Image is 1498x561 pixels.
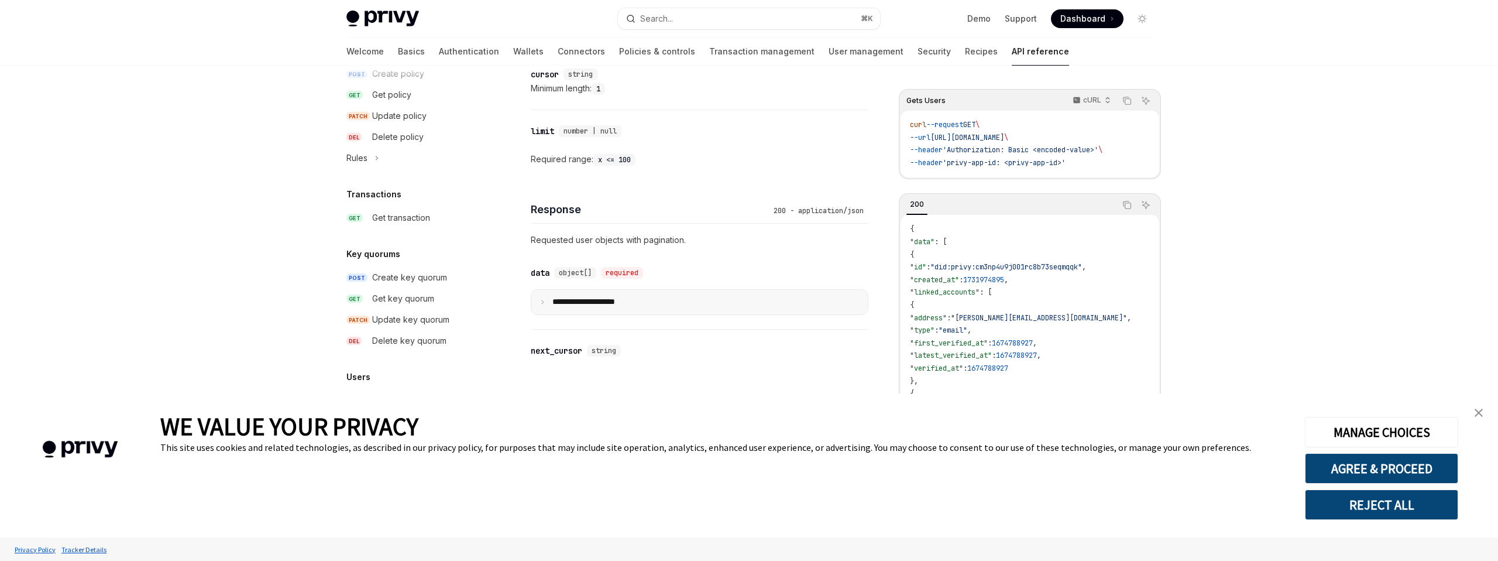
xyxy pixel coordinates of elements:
a: User management [829,37,903,66]
span: : [963,363,967,372]
span: string [568,70,593,79]
span: \ [975,120,980,129]
div: next_cursor [531,345,582,357]
a: DELDelete policy [337,126,487,148]
a: Connectors [558,37,605,66]
span: : [959,275,963,284]
a: Support [1005,13,1037,25]
span: , [1004,275,1008,284]
span: : [992,351,996,360]
button: AGREE & PROCEED [1305,453,1458,484]
a: PATCHUpdate key quorum [337,309,487,330]
button: Copy the contents from the code block [1119,93,1135,108]
button: Open search [618,8,880,29]
a: Welcome [346,37,384,66]
button: MANAGE CHOICES [1305,417,1458,447]
div: Delete policy [372,130,424,144]
span: "email" [939,326,967,335]
span: , [1033,338,1037,347]
span: "type" [910,326,934,335]
div: Create key quorum [372,271,447,285]
span: PATCH [346,316,370,324]
span: number | null [564,126,617,136]
a: Authentication [439,37,499,66]
span: PATCH [346,112,370,121]
span: "address" [910,313,947,322]
p: cURL [1083,95,1101,105]
div: Minimum length: [531,81,868,95]
code: x <= 100 [593,154,635,166]
p: Requested user objects with pagination. [531,233,868,247]
a: Basics [398,37,425,66]
span: "[PERSON_NAME][EMAIL_ADDRESS][DOMAIN_NAME]" [951,313,1127,322]
h5: Key quorums [346,247,400,261]
div: Rules [346,151,367,165]
button: Copy the contents from the code block [1119,197,1135,213]
span: { [910,389,914,398]
span: [URL][DOMAIN_NAME] [930,132,1004,142]
span: POST [346,273,367,282]
span: GET [346,214,363,223]
button: Ask AI [1138,93,1153,108]
span: object[] [559,268,592,278]
span: "id" [910,262,926,272]
span: 1731974895 [963,275,1004,284]
span: Dashboard [1060,13,1105,25]
span: --url [910,132,930,142]
div: limit [531,125,554,137]
span: : [926,262,930,272]
span: Gets Users [906,96,946,105]
img: close banner [1475,409,1483,417]
span: GET [963,120,975,129]
span: GET [346,91,363,100]
a: API reference [1012,37,1069,66]
span: string [592,346,616,355]
img: light logo [346,11,419,27]
h5: Users [346,370,370,384]
span: : [988,338,992,347]
a: Wallets [513,37,544,66]
span: "verified_at" [910,363,963,372]
a: Policies & controls [619,37,695,66]
span: "first_verified_at" [910,338,988,347]
a: Tracker Details [59,539,109,560]
a: GETGet key quorum [337,288,487,309]
span: , [1037,351,1041,360]
img: company logo [18,424,143,475]
div: Search... [640,12,673,26]
div: Delete key quorum [372,334,446,348]
span: WE VALUE YOUR PRIVACY [160,411,418,442]
span: 'Authorization: Basic <encoded-value>' [943,145,1098,155]
span: DEL [346,133,362,142]
a: Demo [967,13,991,25]
div: required [601,267,643,279]
span: 1674788927 [996,351,1037,360]
div: Required range: [531,152,868,166]
span: { [910,300,914,309]
span: : [ [934,237,947,246]
span: : [947,313,951,322]
span: : [934,326,939,335]
div: cursor [531,69,559,80]
span: : [ [980,288,992,297]
span: "linked_accounts" [910,288,980,297]
span: 1674788927 [992,338,1033,347]
span: "latest_verified_at" [910,351,992,360]
div: This site uses cookies and related technologies, as described in our privacy policy, for purposes... [160,442,1287,453]
span: "created_at" [910,275,959,284]
a: Dashboard [1051,9,1123,28]
a: POSTCreate user [337,390,487,411]
h4: Response [531,201,769,217]
span: --request [926,120,963,129]
span: , [967,326,971,335]
span: curl [910,120,926,129]
button: cURL [1066,91,1116,111]
a: POSTCreate key quorum [337,267,487,288]
a: Recipes [965,37,998,66]
button: REJECT ALL [1305,490,1458,520]
button: Ask AI [1138,197,1153,213]
span: , [1127,313,1131,322]
span: --header [910,158,943,167]
a: Privacy Policy [12,539,59,560]
span: GET [346,295,363,303]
